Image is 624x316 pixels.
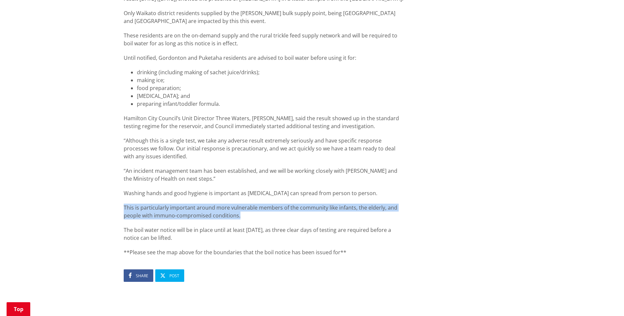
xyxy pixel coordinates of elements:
[137,68,404,76] li: drinking (including making of sachet juice/drinks);
[137,76,404,84] li: making ice;
[124,167,404,183] p: “An incident management team has been established, and we will be working closely with [PERSON_NA...
[137,84,404,92] li: food preparation;
[137,92,404,100] li: [MEDICAL_DATA]; and
[169,273,179,279] span: Post
[136,273,148,279] span: Share
[124,204,404,219] p: This is particularly important around more vulnerable members of the community like infants, the ...
[124,54,404,62] p: Until notified, Gordonton and Puketaha residents are advised to boil water before using it for:
[124,114,404,130] p: Hamilton City Council’s Unit Director Three Waters, [PERSON_NAME], said the result showed up in t...
[124,10,395,25] span: Only Waikato district residents supplied by the [PERSON_NAME] bulk supply point, being [GEOGRAPHI...
[124,32,404,47] p: These residents are on the on-demand supply and the rural trickle feed supply network and will be...
[124,137,404,160] p: “Although this is a single test, we take any adverse result extremely seriously and have specific...
[124,190,377,197] span: Washing hands and good hygiene is important as [MEDICAL_DATA] can spread from person to person.
[124,269,153,282] a: Share
[155,269,184,282] a: Post
[124,226,404,242] p: The boil water notice will be in place until at least [DATE], as three clear days of testing are ...
[124,248,404,256] p: **Please see the map above for the boundaries that the boil notice has been issued for**
[137,100,404,108] li: preparing infant/toddler formula.
[594,288,617,312] iframe: Messenger Launcher
[7,302,30,316] a: Top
